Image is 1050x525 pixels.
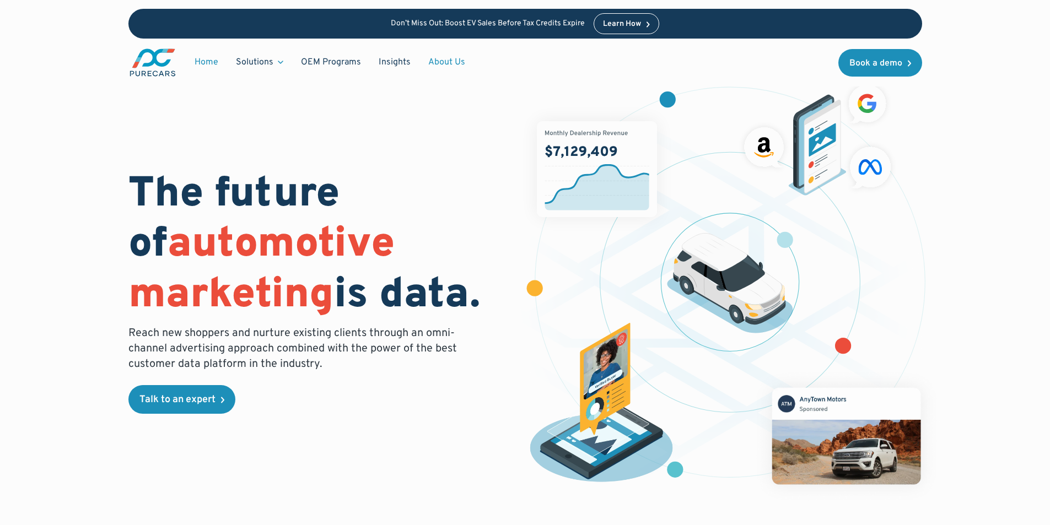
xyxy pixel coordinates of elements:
img: ads on social media and advertising partners [739,79,897,196]
a: Insights [370,52,419,73]
div: Learn How [603,20,641,28]
img: illustration of a vehicle [667,233,794,333]
a: Learn How [594,13,659,34]
p: Reach new shoppers and nurture existing clients through an omni-channel advertising approach comb... [128,326,464,372]
h1: The future of is data. [128,170,512,321]
div: Book a demo [849,59,902,68]
div: Solutions [236,56,273,68]
img: persona of a buyer [519,323,684,487]
img: chart showing monthly dealership revenue of $7m [537,121,657,217]
img: purecars logo [128,47,177,78]
span: automotive marketing [128,219,395,322]
a: Book a demo [838,49,922,77]
a: main [128,47,177,78]
div: Solutions [227,52,292,73]
a: Home [186,52,227,73]
p: Don’t Miss Out: Boost EV Sales Before Tax Credits Expire [391,19,585,29]
a: Talk to an expert [128,385,235,414]
a: OEM Programs [292,52,370,73]
img: mockup of facebook post [751,367,941,505]
a: About Us [419,52,474,73]
div: Talk to an expert [139,395,216,405]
